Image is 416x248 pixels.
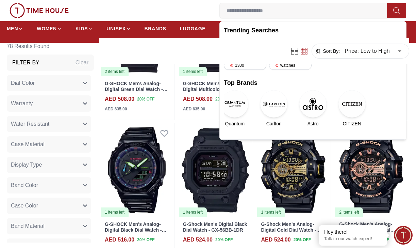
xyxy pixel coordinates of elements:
[76,59,88,67] div: Clear
[302,90,324,127] a: AstroAstro
[7,22,23,35] a: MEN
[340,42,406,61] div: Price: Low to High
[324,229,382,235] div: Hey there!
[224,26,402,35] h2: Trending Searches
[105,236,134,244] h4: AED 516.00
[315,48,340,55] button: Sort By:
[341,90,363,127] a: CITIZENCITIZEN
[314,38,357,47] div: Women
[343,120,361,127] span: CITIZEN
[106,22,131,35] a: UNISEX
[105,221,167,238] a: G-SHOCK Men's Analog-Digital Black Dial Watch - GA-2100RGB-1ADR
[178,123,253,217] a: G-Shock Men's Digital Black Dial Watch - GX-56BB-1DR1 items left
[334,123,409,217] img: G-Shock Men's Analog-Digital Black-Gold Dial Watch - GA-400GB-1A4
[334,123,409,217] a: G-Shock Men's Analog-Digital Black-Gold Dial Watch - GA-400GB-1A42 items left
[299,90,327,118] img: Astro
[11,99,33,108] span: Warranty
[11,79,35,87] span: Dial Color
[76,22,93,35] a: KIDS
[307,120,319,127] span: Astro
[263,90,285,127] a: CarltonCarlton
[215,96,233,102] span: 20 % OFF
[178,123,253,217] img: G-Shock Men's Digital Black Dial Watch - GX-56BB-1DR
[7,25,18,32] span: MEN
[7,38,94,55] h6: 78 Results Found
[101,67,129,76] div: 2 items left
[137,237,154,243] span: 20 % OFF
[99,123,174,217] a: G-SHOCK Men's Analog-Digital Black Dial Watch - GA-2100RGB-1ADR1 items left
[261,236,291,244] h4: AED 524.00
[219,22,259,35] a: PROMOTIONS
[183,236,213,244] h4: AED 524.00
[11,120,49,128] span: Water Resistant
[76,25,88,32] span: KIDS
[7,116,91,132] button: Water Resistant
[321,48,340,55] span: Sort By:
[215,237,233,243] span: 20 % OFF
[11,161,42,169] span: Display Type
[256,123,331,217] a: G-Shock Men's Analog-Digital Gold Dial Watch - GA-400GB-1A91 items left
[335,207,363,217] div: 2 items left
[7,136,91,153] button: Case Material
[10,3,69,18] img: ...
[221,90,248,118] img: Quantum
[7,95,91,112] button: Warranty
[179,67,207,76] div: 1 items left
[180,25,206,32] span: LUGGAGE
[145,25,166,32] span: BRANDS
[179,207,207,217] div: 1 items left
[99,123,174,217] img: G-SHOCK Men's Analog-Digital Black Dial Watch - GA-2100RGB-1ADR
[7,198,91,214] button: Case Color
[224,38,266,47] div: Police
[101,207,129,217] div: 1 items left
[269,61,312,70] div: watches
[11,222,45,230] span: Band Material
[266,120,282,127] span: Carlton
[145,22,166,35] a: BRANDS
[260,90,287,118] img: Carlton
[105,95,134,103] h4: AED 508.00
[11,140,45,149] span: Case Material
[256,123,331,217] img: G-Shock Men's Analog-Digital Gold Dial Watch - GA-400GB-1A9
[105,81,168,98] a: G-SHOCK Men's Analog-Digital Green Dial Watch - GA-110CD-1A3DR
[11,181,38,189] span: Band Color
[7,157,91,173] button: Display Type
[257,207,285,217] div: 1 items left
[360,38,402,47] div: [PERSON_NAME]
[338,90,366,118] img: CITIZEN
[106,25,126,32] span: UNISEX
[339,221,395,238] a: G-Shock Men's Analog-Digital Black-Gold Dial Watch - GA-400GB-1A4
[7,218,91,234] button: Band Material
[37,22,62,35] a: WOMEN
[224,90,246,127] a: QuantumQuantum
[137,96,154,102] span: 20 % OFF
[183,221,247,233] a: G-Shock Men's Digital Black Dial Watch - GX-56BB-1DR
[224,78,402,88] h2: Top Brands
[225,120,245,127] span: Quantum
[183,106,205,112] div: AED 635.00
[183,95,213,103] h4: AED 508.00
[180,22,206,35] a: LUGGAGE
[394,226,413,245] div: Chat Widget
[261,221,321,238] a: G-Shock Men's Analog-Digital Gold Dial Watch - GA-400GB-1A9
[37,25,57,32] span: WOMEN
[11,202,38,210] span: Case Color
[7,75,91,91] button: Dial Color
[12,59,39,67] h3: Filter By
[324,236,382,242] p: Talk to our watch expert!
[224,61,266,70] div: 1300
[269,38,312,47] div: Casio
[294,237,311,243] span: 20 % OFF
[183,81,247,98] a: G-SHOCK Men's Analog-Digital Multicolor Dial Watch - GA-110CD-1A9DR
[105,106,127,112] div: AED 635.00
[7,177,91,193] button: Band Color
